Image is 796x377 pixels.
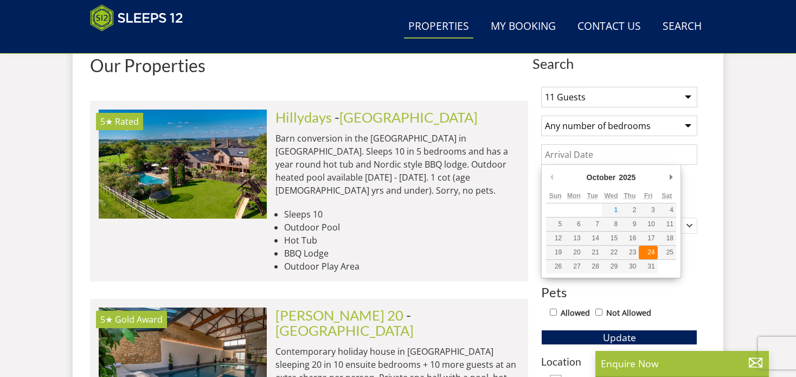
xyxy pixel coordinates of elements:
[90,56,528,75] h1: Our Properties
[665,169,676,186] button: Next Month
[606,307,651,319] label: Not Allowed
[639,232,657,245] button: 17
[99,110,267,218] img: hillydays-holiday-home-accommodation-devon-sleeping-10.original.jpg
[602,260,620,273] button: 29
[486,15,560,39] a: My Booking
[275,132,519,197] p: Barn conversion in the [GEOGRAPHIC_DATA] in [GEOGRAPHIC_DATA]. Sleeps 10 in 5 bedrooms and has a ...
[658,232,676,245] button: 18
[541,144,697,165] input: Arrival Date
[532,56,706,71] span: Search
[564,246,583,259] button: 20
[583,246,602,259] button: 21
[658,218,676,231] button: 11
[601,356,763,370] p: Enquire Now
[604,192,618,200] abbr: Wednesday
[620,246,639,259] button: 23
[99,110,267,218] a: 5★ Rated
[602,218,620,231] button: 8
[620,203,639,217] button: 2
[85,38,198,47] iframe: Customer reviews powered by Trustpilot
[602,232,620,245] button: 15
[567,192,581,200] abbr: Monday
[564,260,583,273] button: 27
[617,169,637,186] div: 2025
[546,169,557,186] button: Previous Month
[335,109,478,125] span: -
[546,218,564,231] button: 5
[585,169,618,186] div: October
[587,192,598,200] abbr: Tuesday
[620,260,639,273] button: 30
[602,203,620,217] button: 1
[620,218,639,231] button: 9
[639,203,657,217] button: 3
[275,307,403,323] a: [PERSON_NAME] 20
[541,330,697,345] button: Update
[564,232,583,245] button: 13
[404,15,473,39] a: Properties
[602,246,620,259] button: 22
[639,260,657,273] button: 31
[275,307,414,338] span: -
[644,192,652,200] abbr: Friday
[658,15,706,39] a: Search
[115,116,139,127] span: Rated
[284,234,519,247] li: Hot Tub
[583,218,602,231] button: 7
[639,218,657,231] button: 10
[546,260,564,273] button: 26
[658,246,676,259] button: 25
[549,192,562,200] abbr: Sunday
[284,247,519,260] li: BBQ Lodge
[583,260,602,273] button: 28
[284,260,519,273] li: Outdoor Play Area
[275,322,414,338] a: [GEOGRAPHIC_DATA]
[583,232,602,245] button: 14
[662,192,672,200] abbr: Saturday
[541,285,697,299] h3: Pets
[561,307,590,319] label: Allowed
[546,232,564,245] button: 12
[339,109,478,125] a: [GEOGRAPHIC_DATA]
[100,314,113,325] span: Churchill 20 has a 5 star rating under the Quality in Tourism Scheme
[620,232,639,245] button: 16
[639,246,657,259] button: 24
[603,331,636,344] span: Update
[564,218,583,231] button: 6
[100,116,113,127] span: Hillydays has a 5 star rating under the Quality in Tourism Scheme
[284,221,519,234] li: Outdoor Pool
[546,246,564,259] button: 19
[90,4,183,31] img: Sleeps 12
[541,356,697,367] h3: Location
[275,109,332,125] a: Hillydays
[658,203,676,217] button: 4
[284,208,519,221] li: Sleeps 10
[573,15,645,39] a: Contact Us
[115,314,163,325] span: Churchill 20 has been awarded a Gold Award by Visit England
[624,192,635,200] abbr: Thursday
